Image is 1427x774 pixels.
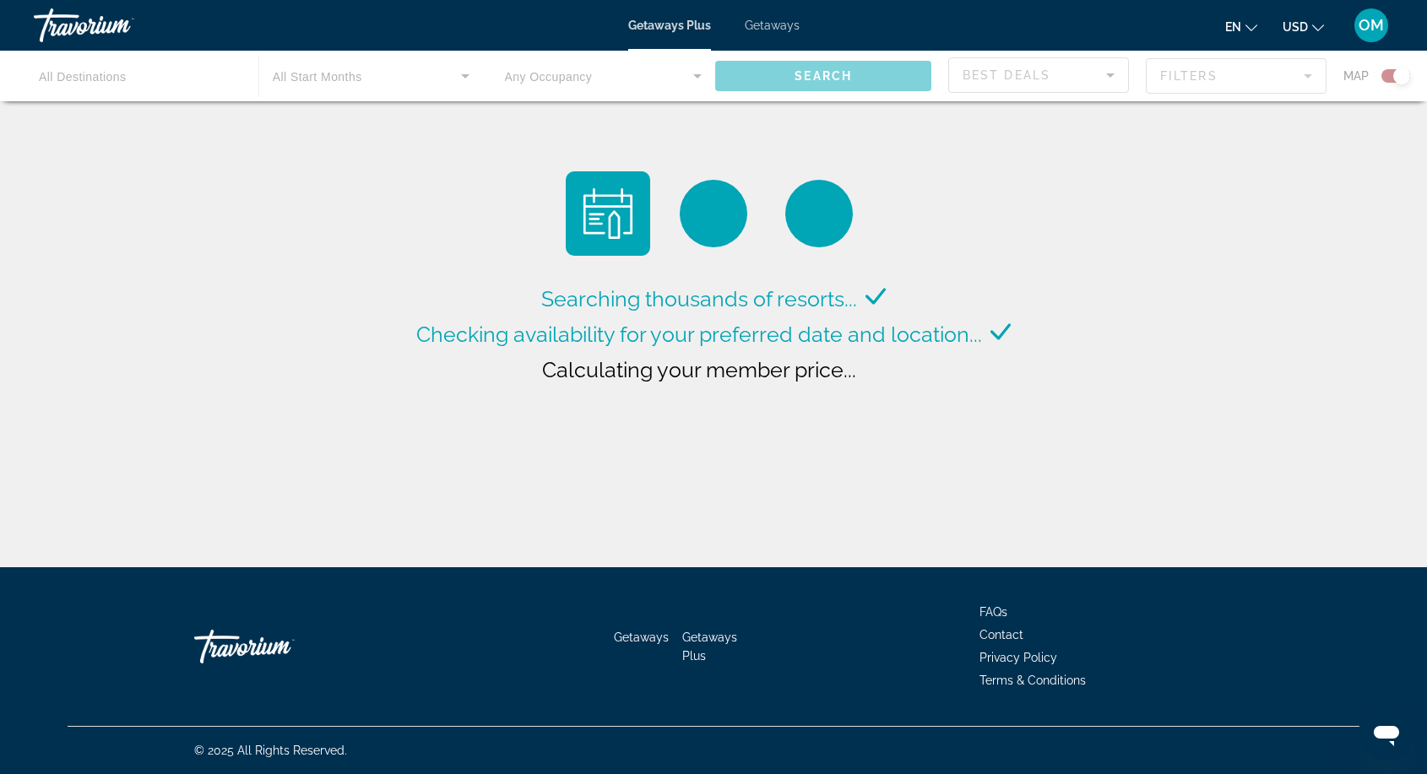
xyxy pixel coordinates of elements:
a: Travorium [194,621,363,672]
iframe: Кнопка для запуску вікна повідомлень [1359,706,1413,760]
a: Contact [979,628,1023,641]
a: Getaways [745,19,800,32]
span: OM [1359,17,1384,34]
a: FAQs [979,605,1007,619]
span: Checking availability for your preferred date and location... [416,322,982,347]
a: Getaways Plus [628,19,711,32]
a: Getaways Plus [682,631,737,663]
span: USD [1283,20,1308,34]
span: Searching thousands of resorts... [541,286,857,311]
button: Change currency [1283,14,1324,39]
a: Privacy Policy [979,651,1057,664]
a: Terms & Conditions [979,674,1086,687]
span: © 2025 All Rights Reserved. [194,744,347,757]
a: Getaways [614,631,669,644]
a: Travorium [34,3,203,47]
span: Calculating your member price... [542,357,856,382]
button: User Menu [1349,8,1393,43]
span: en [1225,20,1241,34]
button: Change language [1225,14,1257,39]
